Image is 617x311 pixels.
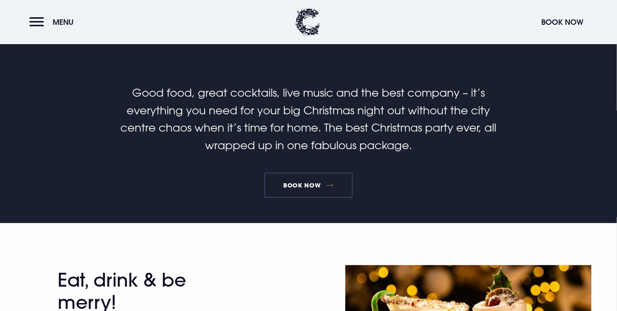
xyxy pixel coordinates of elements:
[295,8,320,36] img: Clandeboye Lodge
[29,13,78,31] button: Menu
[537,13,588,31] button: Book Now
[53,17,74,27] span: Menu
[108,84,509,154] p: Good food, great cocktails, live music and the best company – it’s everything you need for your b...
[264,173,353,198] a: Book Now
